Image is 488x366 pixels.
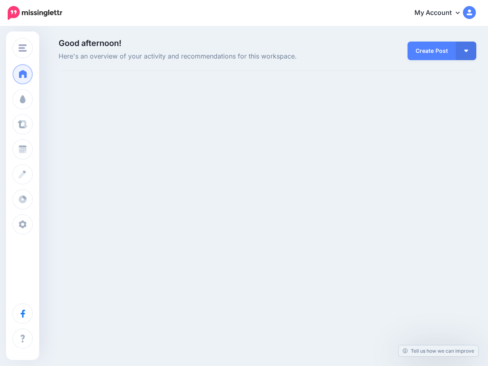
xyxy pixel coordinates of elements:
[408,42,456,60] a: Create Post
[8,6,62,20] img: Missinglettr
[19,44,27,52] img: menu.png
[406,3,476,23] a: My Account
[59,38,121,48] span: Good afternoon!
[399,345,478,356] a: Tell us how we can improve
[59,51,333,62] span: Here's an overview of your activity and recommendations for this workspace.
[464,50,468,52] img: arrow-down-white.png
